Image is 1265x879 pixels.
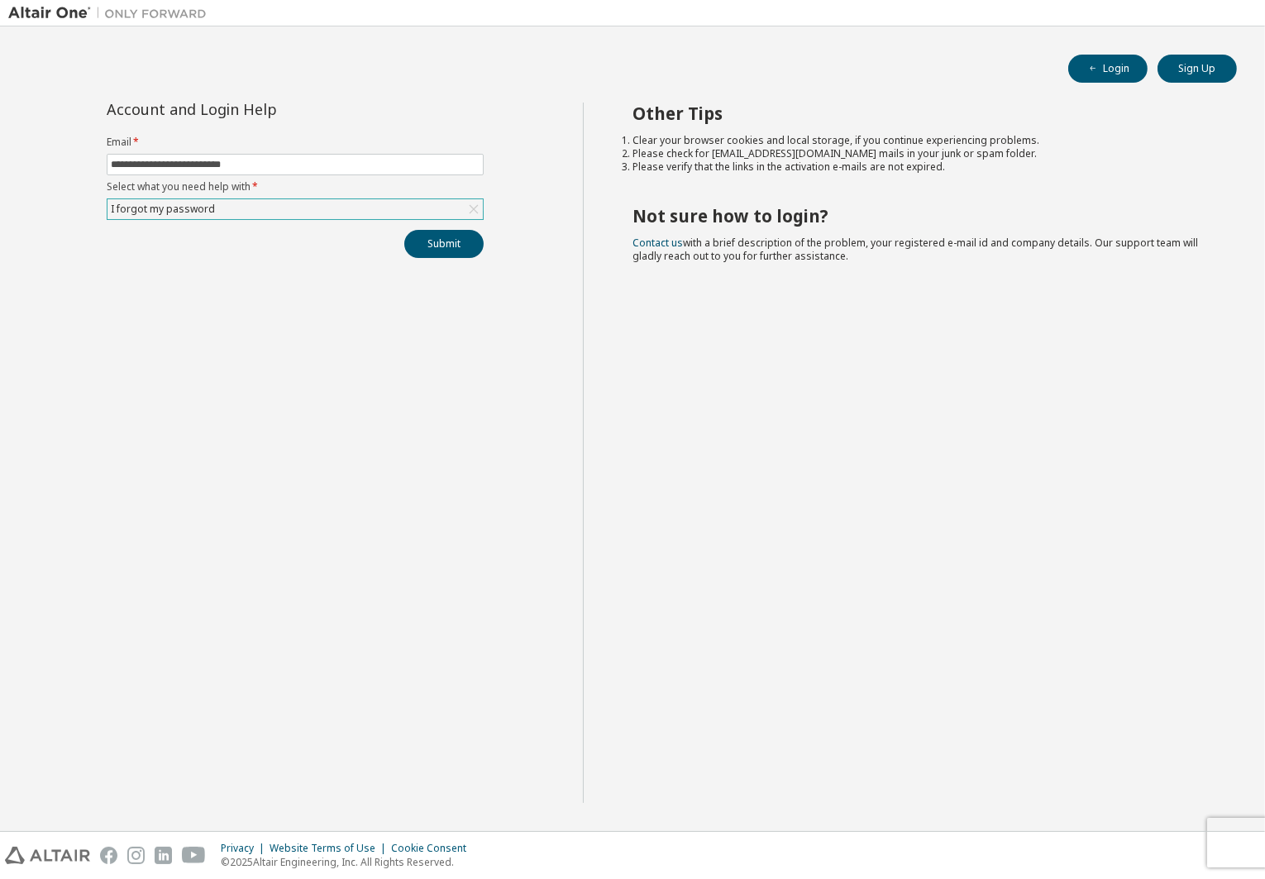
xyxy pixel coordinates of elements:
h2: Other Tips [633,103,1208,124]
button: Sign Up [1158,55,1237,83]
div: I forgot my password [107,199,483,219]
img: linkedin.svg [155,847,172,864]
a: Contact us [633,236,684,250]
li: Please verify that the links in the activation e-mails are not expired. [633,160,1208,174]
h2: Not sure how to login? [633,205,1208,227]
img: altair_logo.svg [5,847,90,864]
div: Cookie Consent [391,842,476,855]
button: Submit [404,230,484,258]
img: Altair One [8,5,215,21]
p: © 2025 Altair Engineering, Inc. All Rights Reserved. [221,855,476,869]
button: Login [1068,55,1148,83]
div: Privacy [221,842,270,855]
div: I forgot my password [108,200,217,218]
li: Clear your browser cookies and local storage, if you continue experiencing problems. [633,134,1208,147]
span: with a brief description of the problem, your registered e-mail id and company details. Our suppo... [633,236,1199,263]
li: Please check for [EMAIL_ADDRESS][DOMAIN_NAME] mails in your junk or spam folder. [633,147,1208,160]
img: facebook.svg [100,847,117,864]
img: youtube.svg [182,847,206,864]
label: Email [107,136,484,149]
img: instagram.svg [127,847,145,864]
label: Select what you need help with [107,180,484,193]
div: Website Terms of Use [270,842,391,855]
div: Account and Login Help [107,103,408,116]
